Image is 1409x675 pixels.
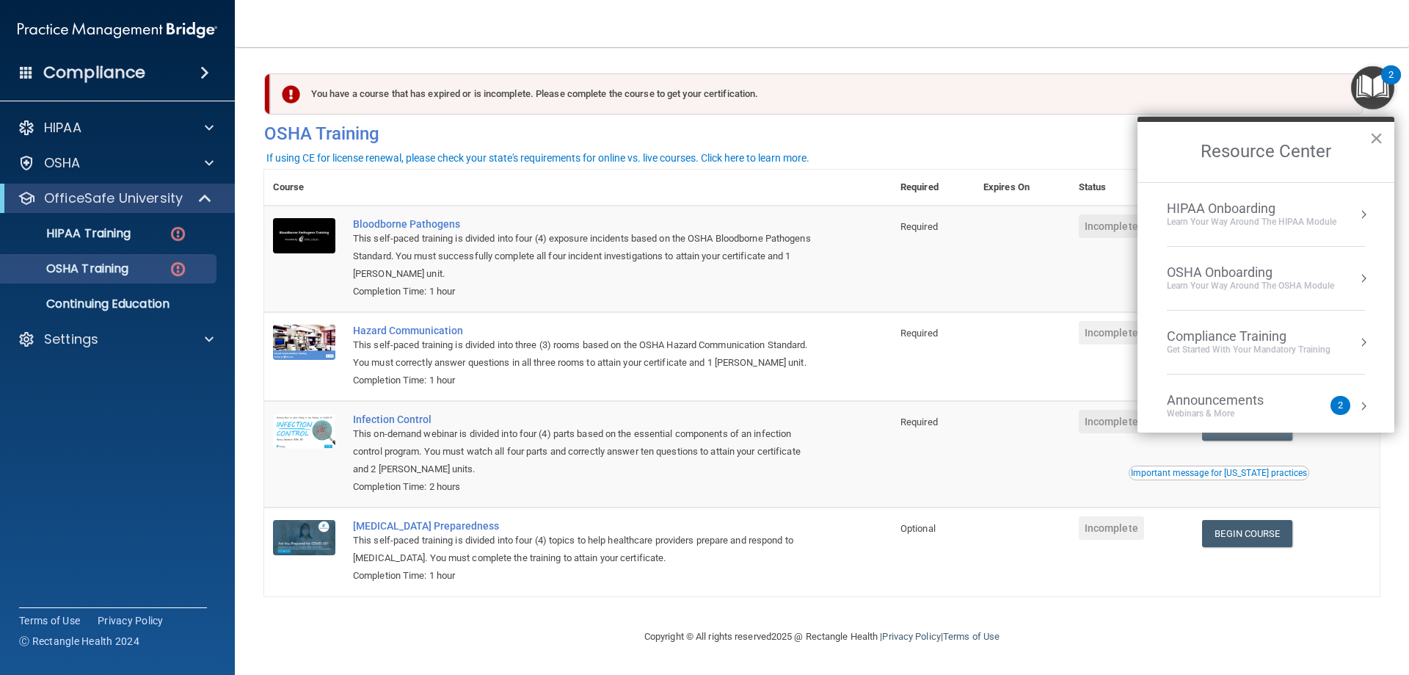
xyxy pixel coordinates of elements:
div: Announcements [1167,392,1293,408]
p: HIPAA Training [10,226,131,241]
button: Open Resource Center, 2 new notifications [1351,66,1394,109]
a: Infection Control [353,414,818,425]
div: Learn Your Way around the HIPAA module [1167,216,1336,228]
div: This on-demand webinar is divided into four (4) parts based on the essential components of an inf... [353,425,818,478]
span: Required [900,221,938,232]
a: Terms of Use [943,631,1000,642]
button: Read this if you are a dental practitioner in the state of CA [1129,466,1309,480]
div: Webinars & More [1167,408,1293,420]
p: OSHA Training [10,261,128,276]
th: Course [264,170,344,206]
a: Settings [18,331,214,348]
span: Incomplete [1079,321,1144,344]
div: You have a course that has expired or is incomplete. Please complete the course to get your certi... [270,73,1364,115]
a: Privacy Policy [98,613,164,628]
div: Learn your way around the OSHA module [1167,280,1334,292]
div: Resource Center [1137,117,1394,433]
iframe: Drift Widget Chat Controller [1336,574,1391,629]
div: Copyright © All rights reserved 2025 @ Rectangle Health | | [554,613,1090,660]
div: Completion Time: 1 hour [353,283,818,300]
h4: Compliance [43,62,145,83]
span: Required [900,328,938,339]
div: Completion Time: 1 hour [353,567,818,585]
div: This self-paced training is divided into three (3) rooms based on the OSHA Hazard Communication S... [353,336,818,372]
div: Compliance Training [1167,328,1330,344]
p: Settings [44,331,98,348]
span: Required [900,416,938,427]
button: If using CE for license renewal, please check your state's requirements for online vs. live cours... [264,151,812,165]
a: OSHA [18,154,214,172]
h4: OSHA Training [264,123,1380,144]
p: Continuing Education [10,297,210,311]
a: Terms of Use [19,613,80,628]
img: danger-circle.6113f641.png [169,260,187,278]
th: Required [892,170,975,206]
div: This self-paced training is divided into four (4) exposure incidents based on the OSHA Bloodborne... [353,230,818,283]
div: Get Started with your mandatory training [1167,344,1330,356]
a: HIPAA [18,119,214,137]
p: OfficeSafe University [44,189,183,207]
span: Optional [900,523,936,534]
p: OSHA [44,154,81,172]
button: Close [1369,126,1383,150]
a: Hazard Communication [353,325,818,336]
th: Expires On [975,170,1070,206]
a: OfficeSafe University [18,189,213,207]
div: Important message for [US_STATE] practices [1131,469,1307,477]
div: HIPAA Onboarding [1167,201,1336,217]
div: This self-paced training is divided into four (4) topics to help healthcare providers prepare and... [353,532,818,567]
div: Completion Time: 1 hour [353,372,818,389]
div: 2 [1388,75,1394,94]
img: exclamation-circle-solid-danger.72ef9ffc.png [282,85,300,104]
img: PMB logo [18,15,217,45]
th: Status [1070,170,1194,206]
a: Privacy Policy [882,631,940,642]
span: Incomplete [1079,516,1144,540]
span: Incomplete [1079,410,1144,433]
div: OSHA Onboarding [1167,264,1334,281]
p: HIPAA [44,119,81,137]
span: Ⓒ Rectangle Health 2024 [19,634,139,649]
h2: Resource Center [1137,122,1394,182]
a: Begin Course [1202,520,1292,547]
div: If using CE for license renewal, please check your state's requirements for online vs. live cours... [266,153,809,163]
a: Bloodborne Pathogens [353,218,818,230]
a: [MEDICAL_DATA] Preparedness [353,520,818,532]
div: Completion Time: 2 hours [353,478,818,496]
span: Incomplete [1079,214,1144,238]
img: danger-circle.6113f641.png [169,225,187,243]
